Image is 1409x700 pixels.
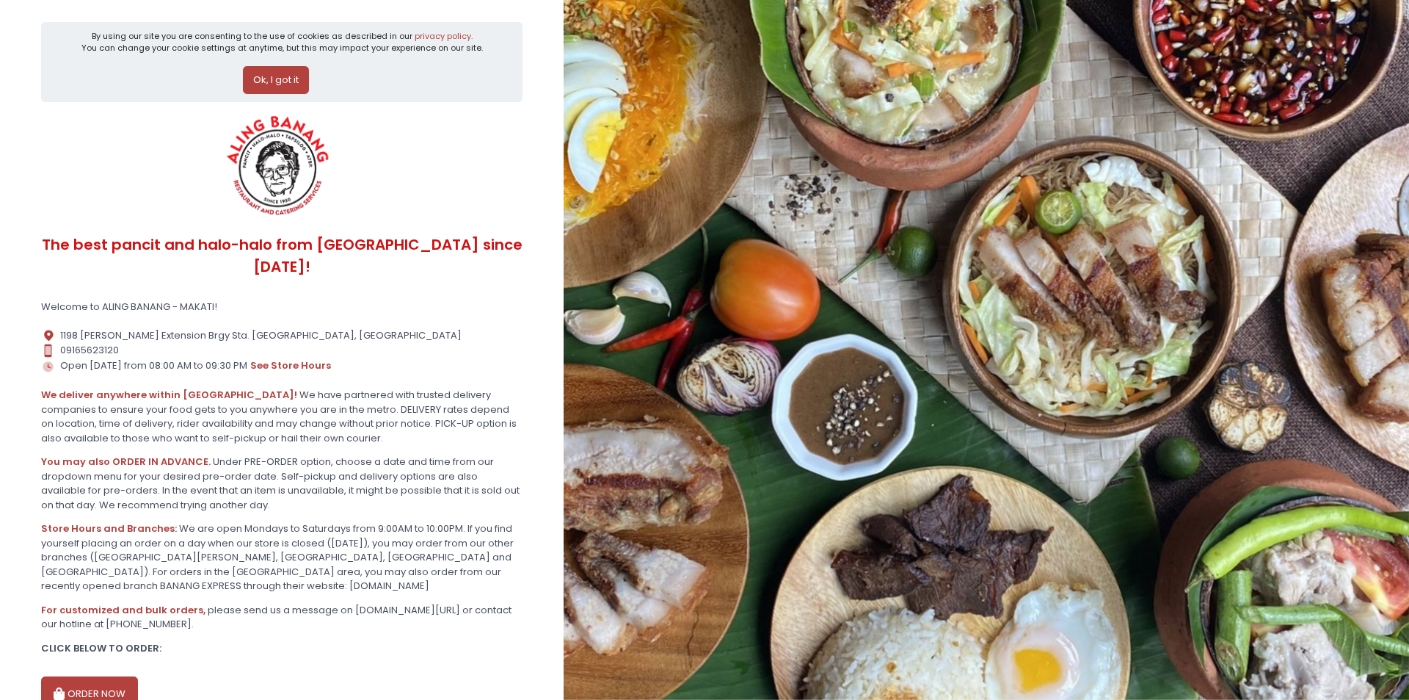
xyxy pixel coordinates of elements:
[41,603,205,617] b: For customized and bulk orders,
[41,328,523,343] div: 1198 [PERSON_NAME] Extension Brgy Sta. [GEOGRAPHIC_DATA], [GEOGRAPHIC_DATA]
[41,388,523,445] div: We have partnered with trusted delivery companies to ensure your food gets to you anywhere you ar...
[41,641,523,656] div: CLICK BELOW TO ORDER:
[41,522,523,593] div: We are open Mondays to Saturdays from 9:00AM to 10:00PM. If you find yourself placing an order on...
[41,455,211,469] b: You may also ORDER IN ADVANCE.
[41,455,523,512] div: Under PRE-ORDER option, choose a date and time from our dropdown menu for your desired pre-order ...
[41,300,523,314] div: Welcome to ALING BANANG - MAKATI!
[250,358,332,374] button: see store hours
[41,603,523,632] div: please send us a message on [DOMAIN_NAME][URL] or contact our hotline at [PHONE_NUMBER].
[41,222,523,290] div: The best pancit and halo-halo from [GEOGRAPHIC_DATA] since [DATE]!
[41,522,177,535] b: Store Hours and Branches:
[243,66,309,94] button: Ok, I got it
[41,358,523,374] div: Open [DATE] from 08:00 AM to 09:30 PM
[41,388,297,402] b: We deliver anywhere within [GEOGRAPHIC_DATA]!
[218,112,341,222] img: ALING BANANG
[415,30,473,42] a: privacy policy.
[81,30,483,54] div: By using our site you are consenting to the use of cookies as described in our You can change you...
[41,343,523,358] div: 09165623120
